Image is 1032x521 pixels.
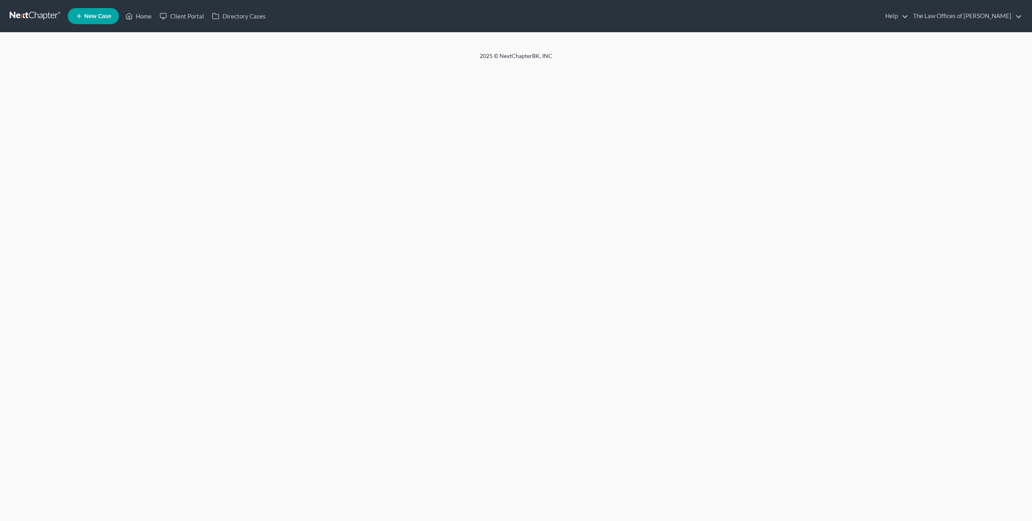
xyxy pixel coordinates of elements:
[208,9,270,23] a: Directory Cases
[909,9,1022,23] a: The Law Offices of [PERSON_NAME]
[156,9,208,23] a: Client Portal
[881,9,908,23] a: Help
[68,8,119,24] new-legal-case-button: New Case
[286,52,746,66] div: 2025 © NextChapterBK, INC
[121,9,156,23] a: Home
